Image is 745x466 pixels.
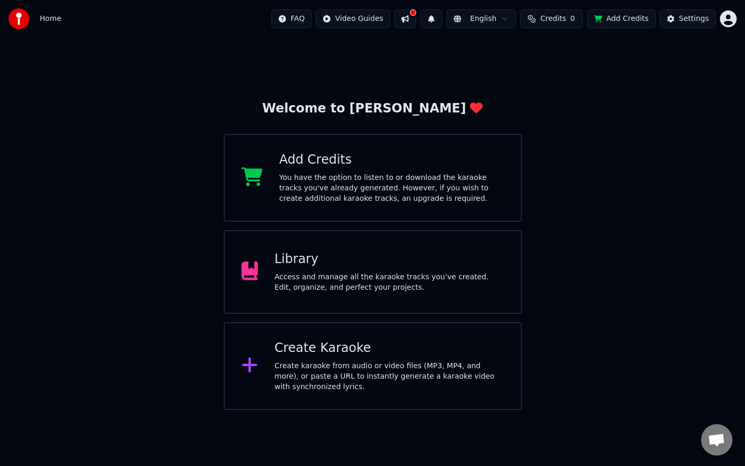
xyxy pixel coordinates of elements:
[587,9,656,28] button: Add Credits
[40,14,61,24] span: Home
[316,9,390,28] button: Video Guides
[279,173,504,204] div: You have the option to listen to or download the karaoke tracks you've already generated. However...
[701,424,732,456] div: Open chat
[274,272,504,293] div: Access and manage all the karaoke tracks you’ve created. Edit, organize, and perfect your projects.
[274,251,504,268] div: Library
[520,9,583,28] button: Credits0
[274,340,504,357] div: Create Karaoke
[679,14,709,24] div: Settings
[570,14,575,24] span: 0
[262,100,483,117] div: Welcome to [PERSON_NAME]
[8,8,29,29] img: youka
[40,14,61,24] nav: breadcrumb
[274,361,504,392] div: Create karaoke from audio or video files (MP3, MP4, and more), or paste a URL to instantly genera...
[279,152,504,168] div: Add Credits
[540,14,566,24] span: Credits
[660,9,716,28] button: Settings
[271,9,312,28] button: FAQ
